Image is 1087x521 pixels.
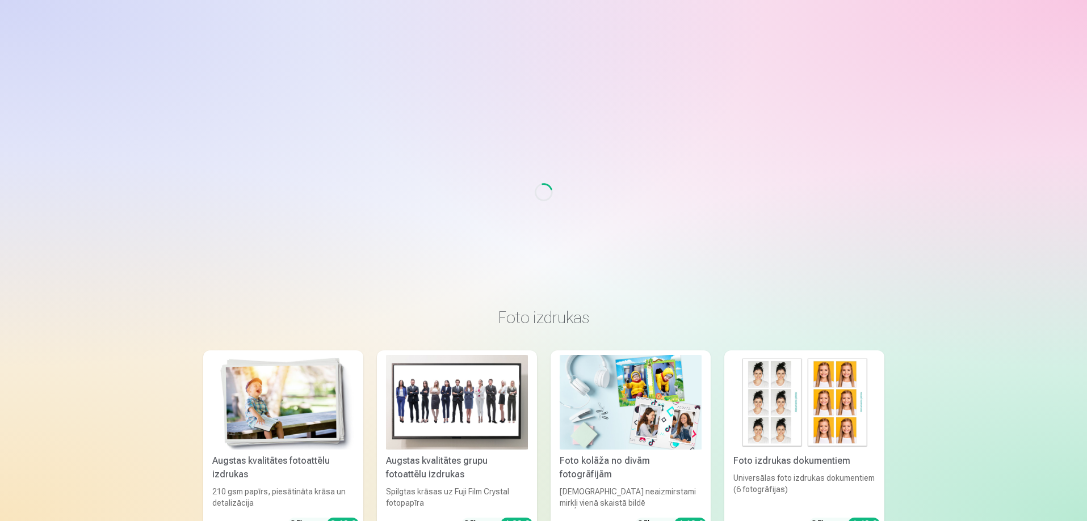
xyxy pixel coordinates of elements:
img: Augstas kvalitātes grupu fotoattēlu izdrukas [386,355,528,450]
div: 210 gsm papīrs, piesātināta krāsa un detalizācija [208,486,359,509]
div: Augstas kvalitātes fotoattēlu izdrukas [208,454,359,481]
div: Foto kolāža no divām fotogrāfijām [555,454,706,481]
img: Foto izdrukas dokumentiem [733,355,875,450]
img: Foto kolāža no divām fotogrāfijām [560,355,702,450]
div: Spilgtas krāsas uz Fuji Film Crystal fotopapīra [381,486,532,509]
div: [DEMOGRAPHIC_DATA] neaizmirstami mirkļi vienā skaistā bildē [555,486,706,509]
h3: Foto izdrukas [212,307,875,328]
div: Foto izdrukas dokumentiem [729,454,880,468]
img: Augstas kvalitātes fotoattēlu izdrukas [212,355,354,450]
div: Augstas kvalitātes grupu fotoattēlu izdrukas [381,454,532,481]
div: Universālas foto izdrukas dokumentiem (6 fotogrāfijas) [729,472,880,509]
